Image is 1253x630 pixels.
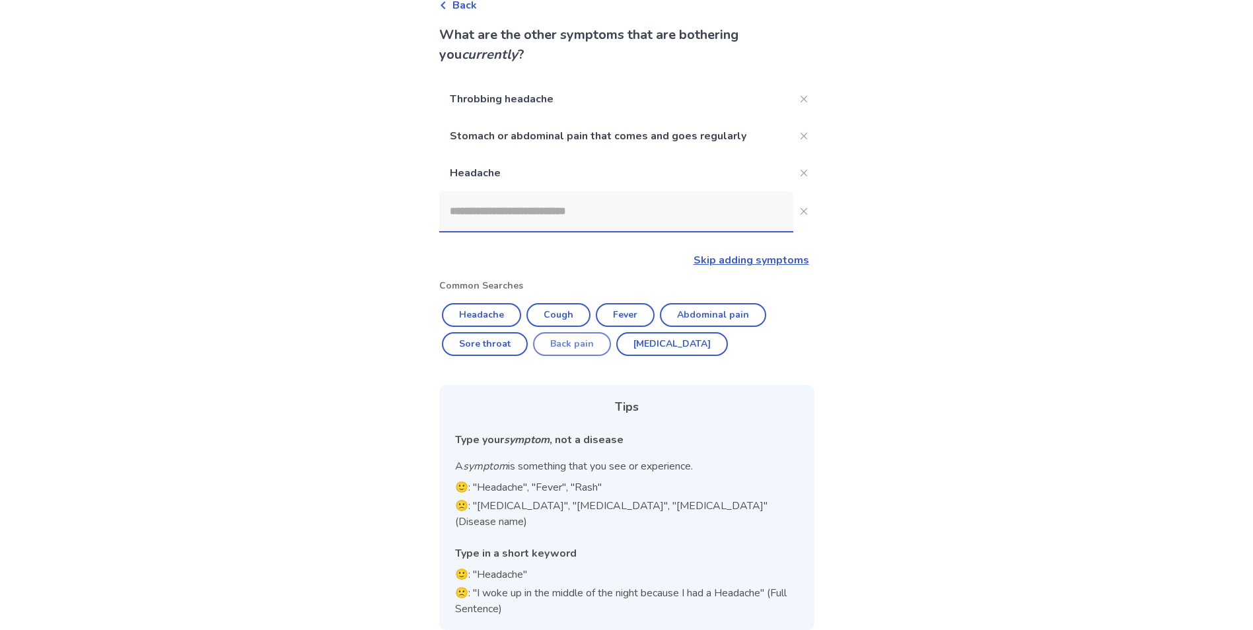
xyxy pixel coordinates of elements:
[793,162,814,184] button: Close
[462,46,518,63] i: currently
[439,25,814,65] p: What are the other symptoms that are bothering you ?
[455,458,799,474] p: A is something that you see or experience.
[463,459,508,473] i: symptom
[455,479,799,495] p: 🙂: "Headache", "Fever", "Rash"
[793,201,814,222] button: Close
[439,118,793,155] p: Stomach or abdominal pain that comes and goes regularly
[439,81,793,118] p: Throbbing headache
[455,398,799,416] div: Tips
[526,303,591,327] button: Cough
[455,432,799,448] div: Type your , not a disease
[439,279,814,293] p: Common Searches
[596,303,655,327] button: Fever
[442,303,521,327] button: Headache
[455,585,799,617] p: 🙁: "I woke up in the middle of the night because I had a Headache" (Full Sentence)
[616,332,728,356] button: [MEDICAL_DATA]
[533,332,611,356] button: Back pain
[504,433,550,447] i: symptom
[455,498,799,530] p: 🙁: "[MEDICAL_DATA]", "[MEDICAL_DATA]", "[MEDICAL_DATA]" (Disease name)
[793,125,814,147] button: Close
[439,155,793,192] p: Headache
[660,303,766,327] button: Abdominal pain
[455,567,799,582] p: 🙂: "Headache"
[439,192,793,231] input: Close
[793,88,814,110] button: Close
[694,253,809,267] a: Skip adding symptoms
[455,545,799,561] div: Type in a short keyword
[442,332,528,356] button: Sore throat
